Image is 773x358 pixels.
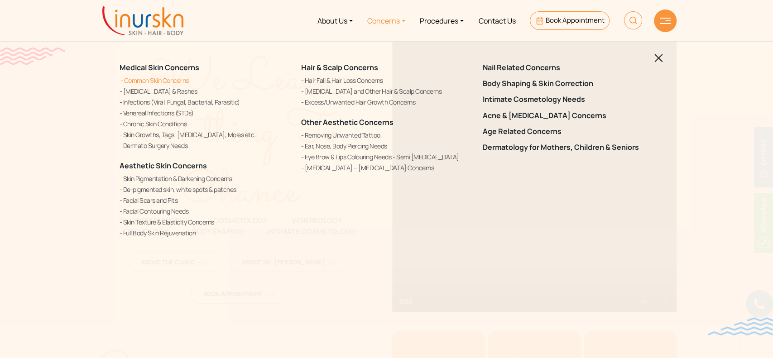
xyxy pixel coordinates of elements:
[483,63,653,72] a: Nail Related Concerns
[624,11,642,29] img: HeaderSearch
[120,97,290,107] a: Infections (Viral, Fungal, Bacterial, Parasitic)
[360,4,413,38] a: Concerns
[120,174,290,183] a: Skin Pigmentation & Darkening Concerns
[120,185,290,194] a: De-pigmented skin, white spots & patches
[483,79,653,88] a: Body Shaping & Skin Correction
[120,141,290,150] a: Dermato Surgery Needs
[120,130,290,139] a: Skin Growths, Tags, [MEDICAL_DATA], Moles etc.
[301,117,394,127] a: Other Aesthetic Concerns
[660,18,671,24] img: hamLine.svg
[120,196,290,205] a: Facial Scars and Pits
[120,119,290,129] a: Chronic Skin Conditions
[120,76,290,85] a: Common Skin Concerns
[483,143,653,152] a: Dermatology for Mothers, Children & Seniors
[301,152,472,162] a: Eye Brow & Lips Colouring Needs - Semi [MEDICAL_DATA]
[301,141,472,151] a: Ear, Nose, Body Piercing Needs
[413,4,471,38] a: Procedures
[471,4,523,38] a: Contact Us
[483,95,653,104] a: Intimate Cosmetology Needs
[120,206,290,216] a: Facial Contouring Needs
[301,76,472,85] a: Hair Fall & Hair Loss Concerns
[120,161,207,171] a: Aesthetic Skin Concerns
[310,4,360,38] a: About Us
[654,54,663,62] img: blackclosed
[301,130,472,140] a: Removing Unwanted Tattoo
[301,97,472,107] a: Excess/Unwanted Hair Growth Concerns
[120,62,199,72] a: Medical Skin Concerns
[120,86,290,96] a: [MEDICAL_DATA] & Rashes
[483,111,653,120] a: Acne & [MEDICAL_DATA] Concerns
[301,163,472,172] a: [MEDICAL_DATA] – [MEDICAL_DATA] Concerns
[301,86,472,96] a: [MEDICAL_DATA] and Other Hair & Scalp Concerns
[708,317,773,335] img: bluewave
[120,108,290,118] a: Venereal Infections (STDs)
[546,15,605,25] span: Book Appointment
[301,62,378,72] a: Hair & Scalp Concerns
[120,228,290,238] a: Full Body Skin Rejuvenation
[102,6,183,35] img: inurskn-logo
[120,217,290,227] a: Skin Texture & Elasticity Concerns
[483,127,653,136] a: Age Related Concerns
[530,11,609,30] a: Book Appointment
